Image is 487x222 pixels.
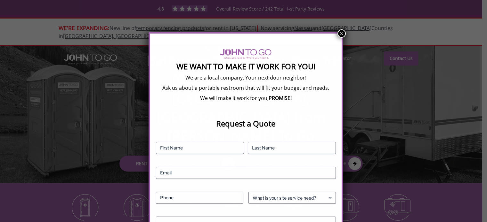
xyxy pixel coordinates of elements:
[156,74,336,81] p: We are a local company. Your next door neighbor!
[269,95,292,102] b: PROMISE!
[216,118,275,129] strong: Request a Quote
[156,192,243,204] input: Phone
[156,167,336,179] input: Email
[176,61,315,72] strong: We Want To Make It Work For You!
[156,84,336,91] p: Ask us about a portable restroom that will fit your budget and needs.
[337,29,346,38] button: Close
[156,95,336,102] p: We will make it work for you,
[248,142,336,154] input: Last Name
[156,142,244,154] input: First Name
[220,49,272,59] img: logo of viptogo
